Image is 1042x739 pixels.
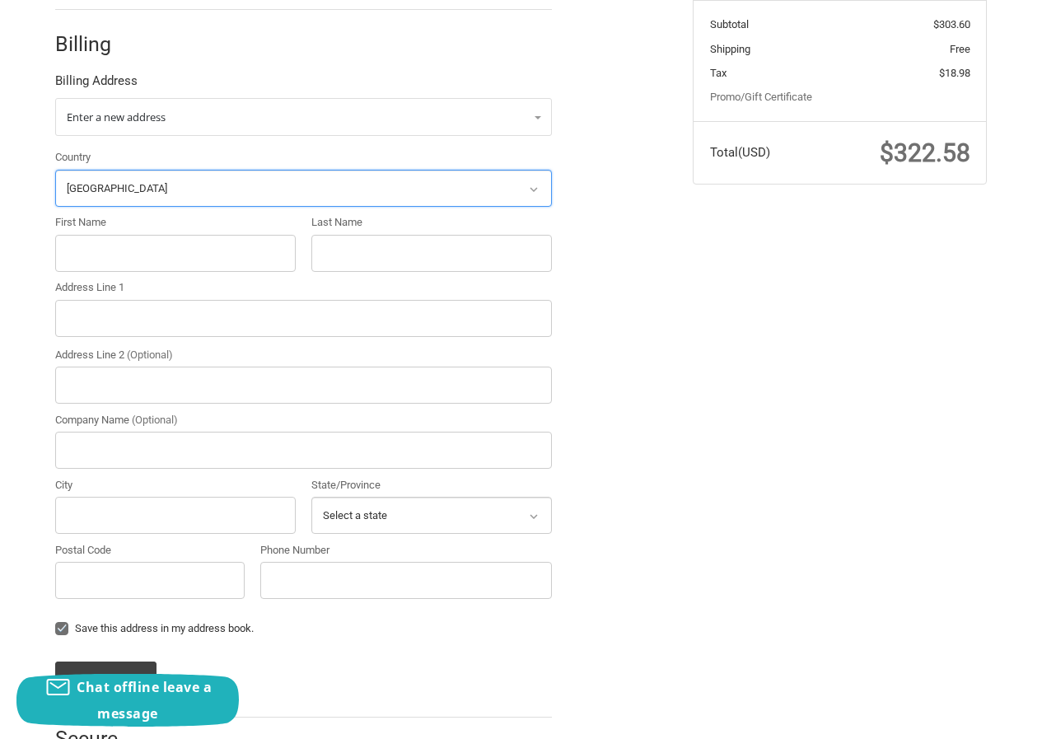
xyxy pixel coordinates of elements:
span: $303.60 [933,18,970,30]
label: Postal Code [55,542,245,559]
label: City [55,477,296,493]
label: Save this address in my address book. [55,622,552,635]
legend: Billing Address [55,72,138,98]
span: $18.98 [939,67,970,79]
a: Promo/Gift Certificate [710,91,812,103]
label: Phone Number [260,542,552,559]
label: First Name [55,214,296,231]
label: State/Province [311,477,552,493]
span: Tax [710,67,727,79]
small: (Optional) [127,348,173,361]
button: Continue [55,662,157,697]
label: Address Line 2 [55,347,552,363]
label: Address Line 1 [55,279,552,296]
h2: Billing [55,31,152,57]
label: Last Name [311,214,552,231]
label: Company Name [55,412,552,428]
span: $322.58 [880,138,970,167]
span: Free [950,43,970,55]
span: Enter a new address [67,110,166,124]
span: Subtotal [710,18,749,30]
a: Enter or select a different address [55,98,552,136]
span: Total (USD) [710,145,770,160]
label: Country [55,149,552,166]
small: (Optional) [132,414,178,426]
span: Chat offline leave a message [77,678,212,723]
span: Shipping [710,43,750,55]
button: Chat offline leave a message [16,674,239,727]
